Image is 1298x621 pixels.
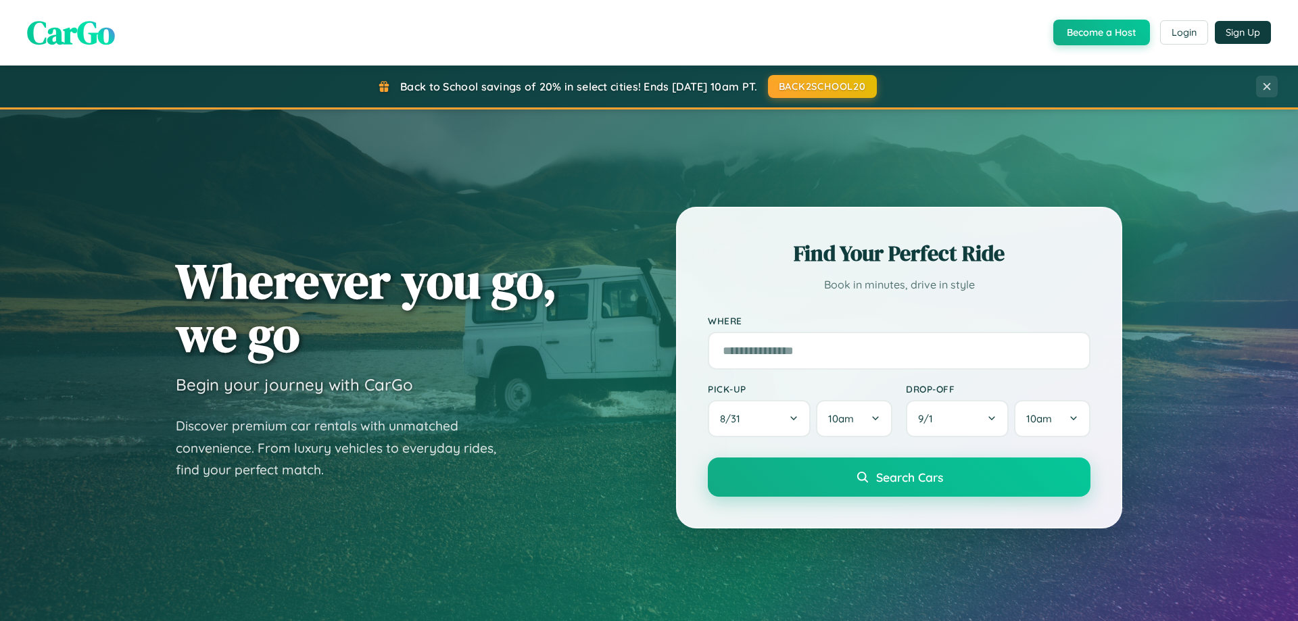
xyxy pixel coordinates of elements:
label: Drop-off [906,383,1090,395]
button: Search Cars [708,457,1090,497]
button: Login [1160,20,1208,45]
p: Discover premium car rentals with unmatched convenience. From luxury vehicles to everyday rides, ... [176,415,514,481]
h3: Begin your journey with CarGo [176,374,413,395]
label: Where [708,315,1090,326]
h2: Find Your Perfect Ride [708,239,1090,268]
span: 10am [1026,412,1052,425]
button: 10am [816,400,892,437]
h1: Wherever you go, we go [176,254,557,361]
label: Pick-up [708,383,892,395]
span: Search Cars [876,470,943,485]
button: BACK2SCHOOL20 [768,75,877,98]
span: 9 / 1 [918,412,940,425]
button: 9/1 [906,400,1009,437]
span: 8 / 31 [720,412,747,425]
p: Book in minutes, drive in style [708,275,1090,295]
span: CarGo [27,10,115,55]
button: Sign Up [1215,21,1271,44]
button: Become a Host [1053,20,1150,45]
span: Back to School savings of 20% in select cities! Ends [DATE] 10am PT. [400,80,757,93]
span: 10am [828,412,854,425]
button: 8/31 [708,400,811,437]
button: 10am [1014,400,1090,437]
